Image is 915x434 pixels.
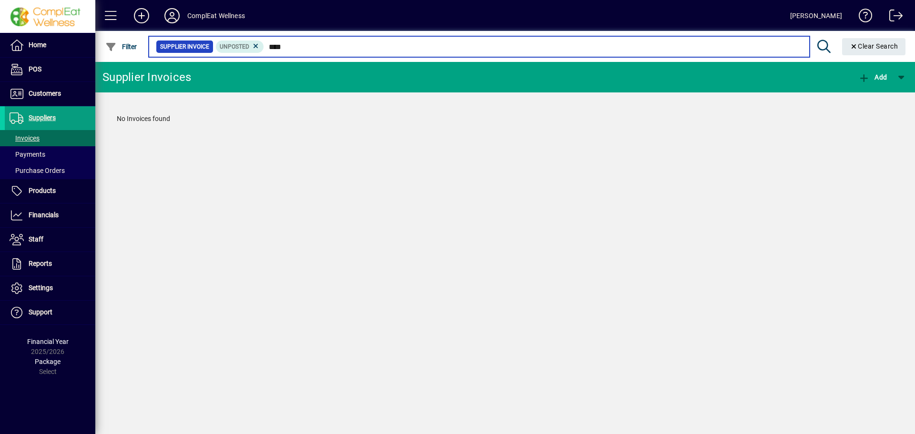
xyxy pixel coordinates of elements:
[126,7,157,24] button: Add
[29,284,53,292] span: Settings
[35,358,61,365] span: Package
[882,2,903,33] a: Logout
[5,252,95,276] a: Reports
[216,40,264,53] mat-chip: Invoice Status: Unposted
[856,69,889,86] button: Add
[220,43,249,50] span: Unposted
[29,41,46,49] span: Home
[5,179,95,203] a: Products
[5,58,95,81] a: POS
[29,90,61,97] span: Customers
[5,228,95,252] a: Staff
[5,146,95,162] a: Payments
[29,308,52,316] span: Support
[103,38,140,55] button: Filter
[5,301,95,324] a: Support
[29,235,43,243] span: Staff
[858,73,887,81] span: Add
[105,43,137,50] span: Filter
[29,114,56,121] span: Suppliers
[29,65,41,73] span: POS
[5,203,95,227] a: Financials
[29,260,52,267] span: Reports
[10,167,65,174] span: Purchase Orders
[107,104,903,133] div: No Invoices found
[5,276,95,300] a: Settings
[5,33,95,57] a: Home
[160,42,209,51] span: Supplier Invoice
[790,8,842,23] div: [PERSON_NAME]
[842,38,906,55] button: Clear
[102,70,191,85] div: Supplier Invoices
[10,151,45,158] span: Payments
[852,2,873,33] a: Knowledge Base
[27,338,69,345] span: Financial Year
[157,7,187,24] button: Profile
[187,8,245,23] div: ComplEat Wellness
[5,130,95,146] a: Invoices
[29,211,59,219] span: Financials
[5,82,95,106] a: Customers
[29,187,56,194] span: Products
[850,42,898,50] span: Clear Search
[5,162,95,179] a: Purchase Orders
[10,134,40,142] span: Invoices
